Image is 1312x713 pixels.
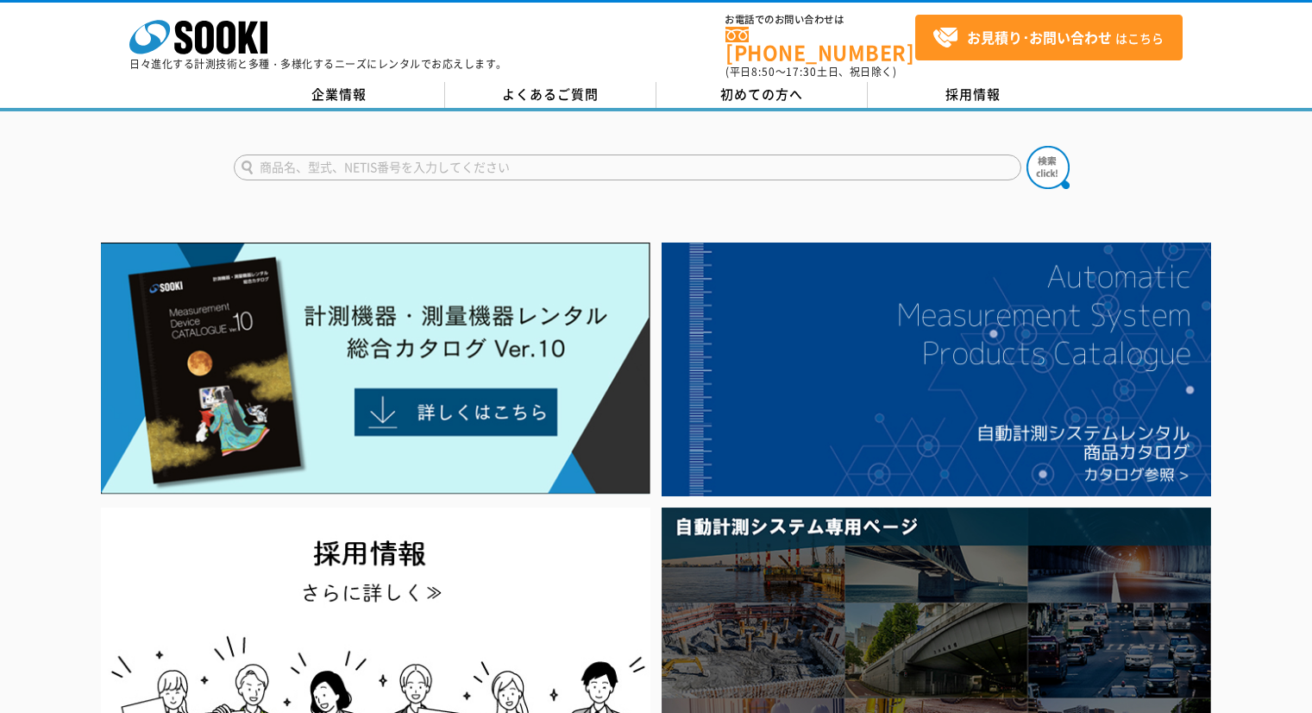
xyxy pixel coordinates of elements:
span: (平日 ～ 土日、祝日除く) [725,64,896,79]
img: btn_search.png [1026,146,1070,189]
a: 採用情報 [868,82,1079,108]
a: よくあるご質問 [445,82,656,108]
a: 企業情報 [234,82,445,108]
a: お見積り･お問い合わせはこちら [915,15,1183,60]
strong: お見積り･お問い合わせ [967,27,1112,47]
span: お電話でのお問い合わせは [725,15,915,25]
span: 初めての方へ [720,85,803,104]
a: [PHONE_NUMBER] [725,27,915,62]
img: Catalog Ver10 [101,243,650,495]
img: 自動計測システムカタログ [662,243,1211,496]
input: 商品名、型式、NETIS番号を入力してください [234,155,1021,180]
span: はこちら [932,25,1164,51]
a: 初めての方へ [656,82,868,108]
span: 17:30 [786,64,817,79]
span: 8:50 [751,64,775,79]
p: 日々進化する計測技術と多種・多様化するニーズにレンタルでお応えします。 [129,59,507,69]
